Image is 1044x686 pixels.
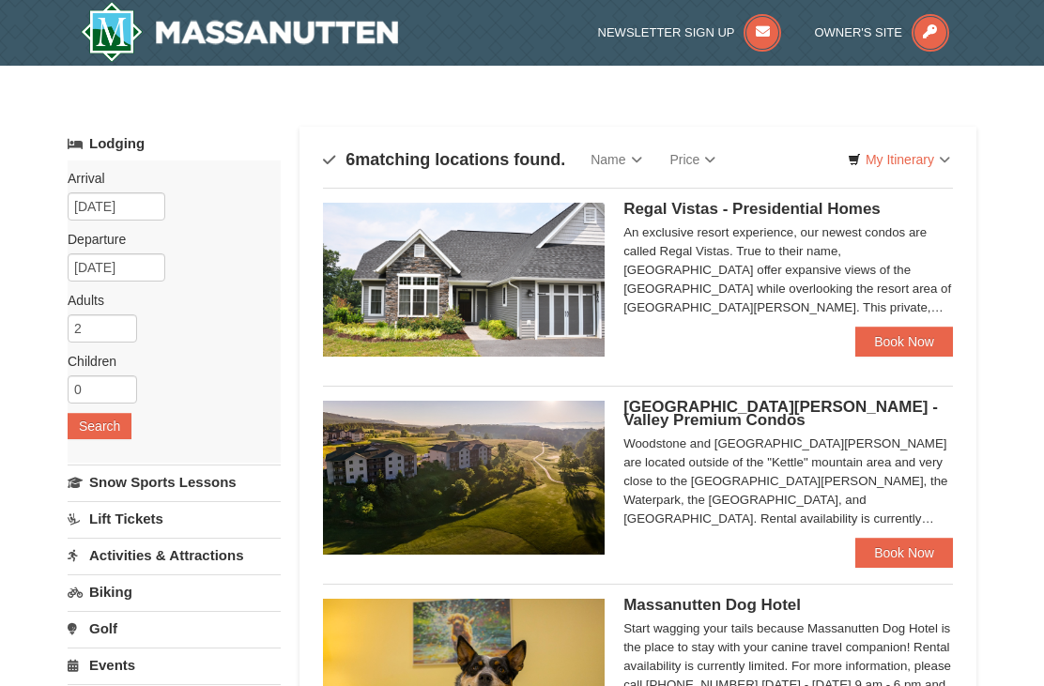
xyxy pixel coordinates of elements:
[814,25,902,39] span: Owner's Site
[576,141,655,178] a: Name
[623,200,881,218] span: Regal Vistas - Presidential Homes
[68,413,131,439] button: Search
[323,203,605,357] img: 19218991-1-902409a9.jpg
[598,25,782,39] a: Newsletter Sign Up
[68,574,281,609] a: Biking
[68,648,281,682] a: Events
[68,538,281,572] a: Activities & Attractions
[68,465,281,499] a: Snow Sports Lessons
[623,398,938,429] span: [GEOGRAPHIC_DATA][PERSON_NAME] - Valley Premium Condos
[855,327,953,357] a: Book Now
[623,596,801,614] span: Massanutten Dog Hotel
[68,611,281,646] a: Golf
[623,223,953,317] div: An exclusive resort experience, our newest condos are called Regal Vistas. True to their name, [G...
[68,169,267,188] label: Arrival
[68,127,281,160] a: Lodging
[68,291,267,310] label: Adults
[836,145,962,174] a: My Itinerary
[323,150,565,169] h4: matching locations found.
[656,141,730,178] a: Price
[81,2,398,62] img: Massanutten Resort Logo
[623,434,953,528] div: Woodstone and [GEOGRAPHIC_DATA][PERSON_NAME] are located outside of the "Kettle" mountain area an...
[81,2,398,62] a: Massanutten Resort
[345,150,355,169] span: 6
[68,501,281,536] a: Lift Tickets
[855,538,953,568] a: Book Now
[814,25,949,39] a: Owner's Site
[68,352,267,371] label: Children
[68,230,267,249] label: Departure
[598,25,735,39] span: Newsletter Sign Up
[323,401,605,555] img: 19219041-4-ec11c166.jpg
